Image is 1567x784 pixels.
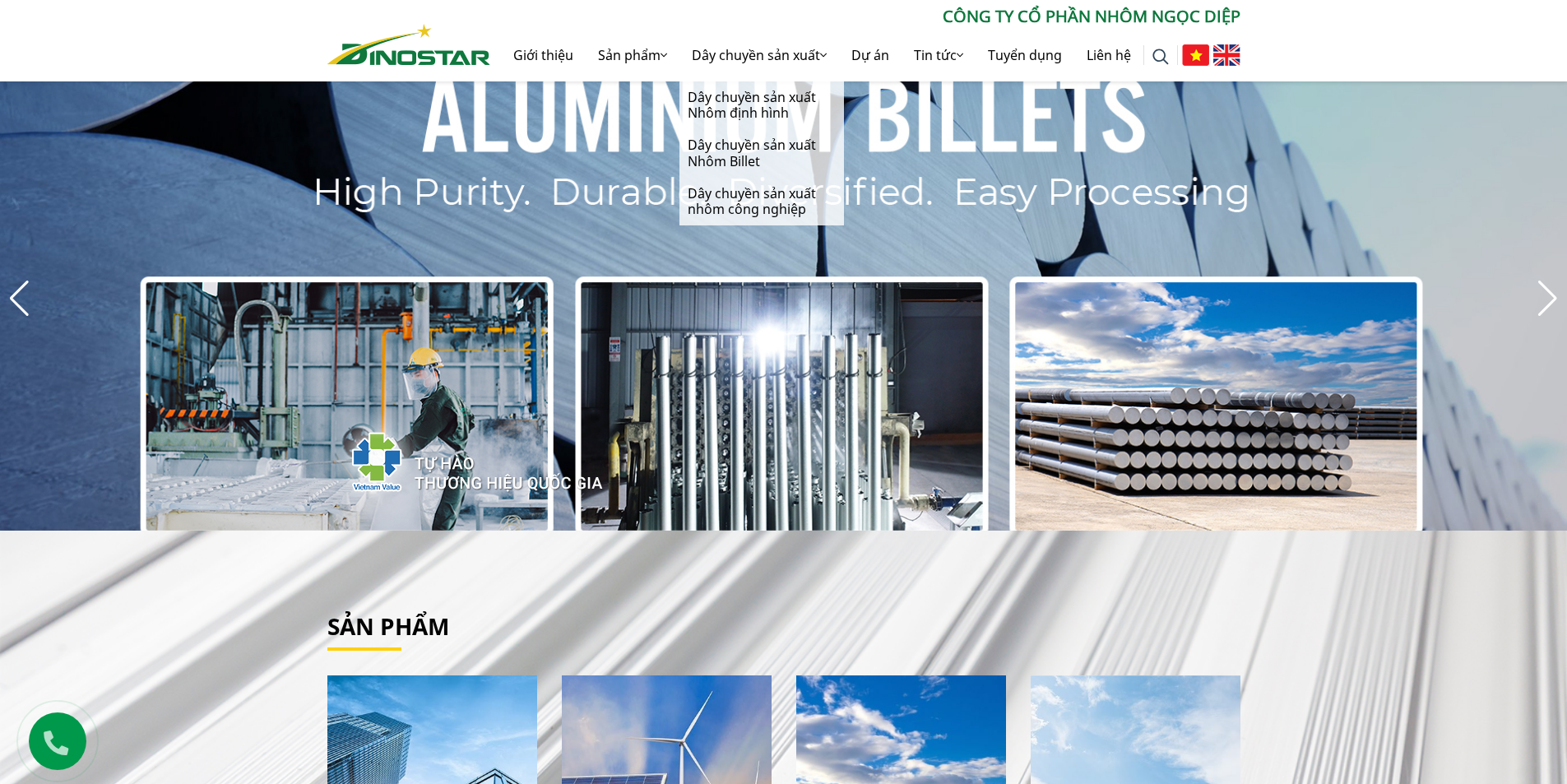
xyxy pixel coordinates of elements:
a: Dây chuyền sản xuất Nhôm định hình [679,81,844,129]
a: Dây chuyền sản xuất [679,29,839,81]
a: Dự án [839,29,902,81]
p: CÔNG TY CỔ PHẦN NHÔM NGỌC DIỆP [490,4,1240,29]
div: Previous slide [8,281,30,317]
div: Next slide [1537,281,1559,317]
a: Sản phẩm [327,610,449,642]
a: Sản phẩm [586,29,679,81]
img: search [1152,49,1169,65]
img: Nhôm Dinostar [327,24,490,65]
a: Liên hệ [1074,29,1143,81]
a: Tuyển dụng [976,29,1074,81]
a: Dây chuyền sản xuất Nhôm Billet [679,129,844,177]
a: Nhôm Dinostar [327,21,490,64]
img: English [1213,44,1240,66]
a: Dây chuyền sản xuất nhôm công nghiệp [679,178,844,225]
a: Tin tức [902,29,976,81]
img: Tiếng Việt [1182,44,1209,66]
a: Giới thiệu [501,29,586,81]
img: thqg [303,402,605,514]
